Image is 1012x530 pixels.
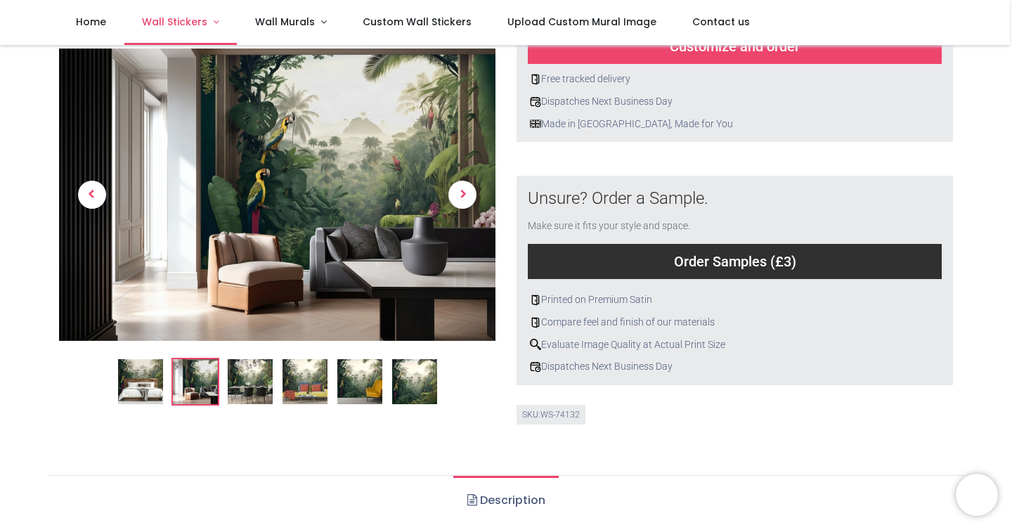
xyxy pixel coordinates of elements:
[283,359,327,404] img: WS-74132-04
[59,93,124,297] a: Previous
[528,29,942,64] div: Customize and order
[528,219,942,233] div: Make sure it fits your style and space.
[392,359,437,404] img: WS-74132-06
[528,316,942,330] div: Compare feel and finish of our materials
[528,338,942,352] div: Evaluate Image Quality at Actual Print Size
[173,359,218,404] img: WS-74132-02
[363,15,472,29] span: Custom Wall Stickers
[530,118,541,129] img: uk
[142,15,207,29] span: Wall Stickers
[528,117,942,131] div: Made in [GEOGRAPHIC_DATA], Made for You
[528,360,942,374] div: Dispatches Next Business Day
[430,93,495,297] a: Next
[528,72,942,86] div: Free tracked delivery
[956,474,998,516] iframe: Brevo live chat
[76,15,106,29] span: Home
[692,15,750,29] span: Contact us
[507,15,656,29] span: Upload Custom Mural Image
[453,476,558,525] a: Description
[337,359,382,404] img: WS-74132-05
[78,181,106,209] span: Previous
[528,244,942,279] div: Order Samples (£3)
[517,405,585,425] div: SKU: WS-74132
[228,359,273,404] img: WS-74132-03
[255,15,315,29] span: Wall Murals
[528,293,942,307] div: Printed on Premium Satin
[528,187,942,211] div: Unsure? Order a Sample.
[59,49,495,341] img: WS-74132-02
[448,181,476,209] span: Next
[118,359,163,404] img: Green Tropical Forest Landscape Wall Mural Wallpaper
[528,95,942,109] div: Dispatches Next Business Day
